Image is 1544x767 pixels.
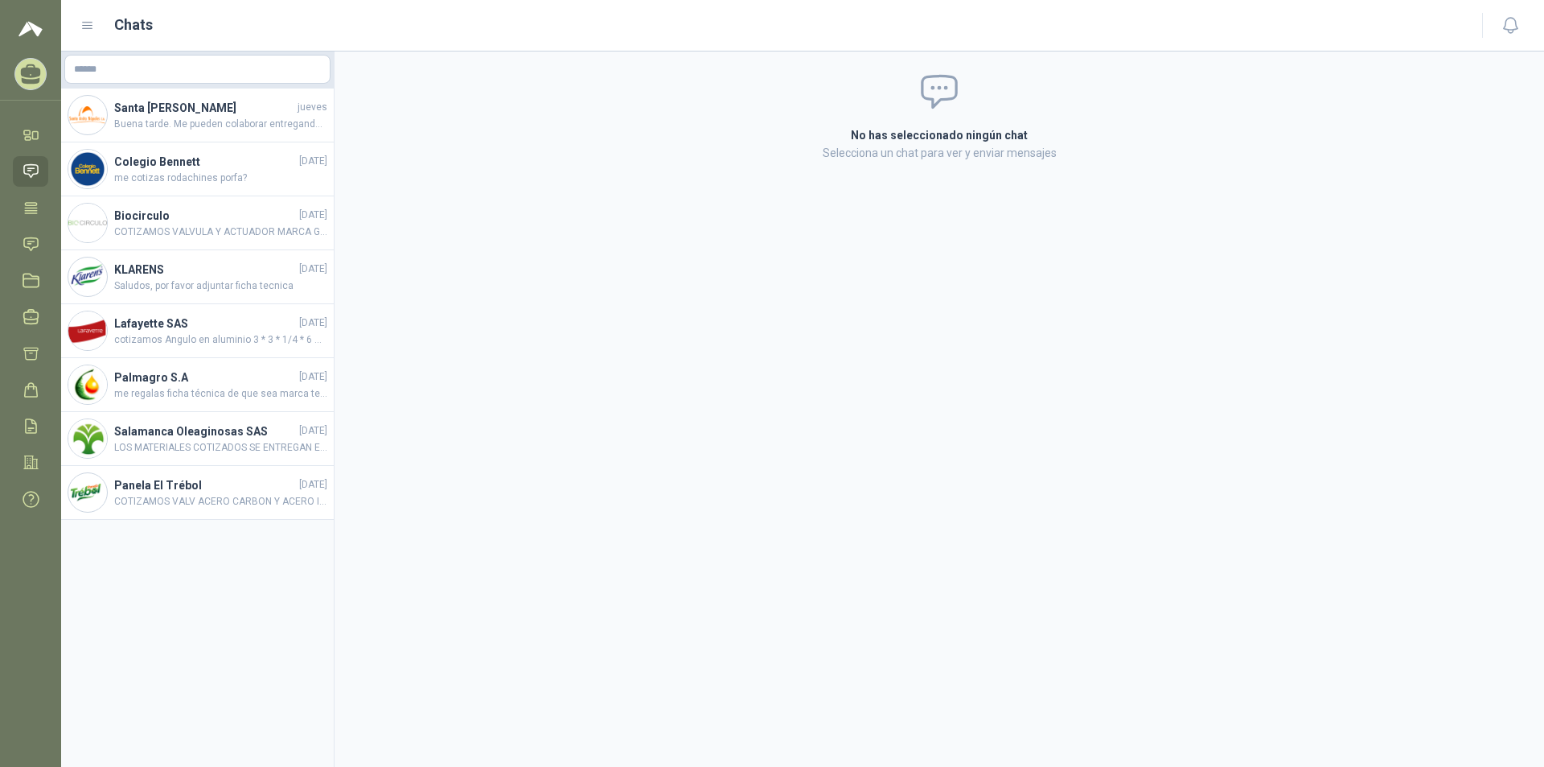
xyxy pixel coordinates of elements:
img: Company Logo [68,419,107,458]
h2: No has seleccionado ningún chat [659,126,1220,144]
span: cotizamos Angulo en aluminio 3 * 3 * 1/4 * 6 MTS en calibre 3/16" no hay gracias por la invitació... [114,332,327,348]
img: Company Logo [68,150,107,188]
a: Company LogoLafayette SAS[DATE]cotizamos Angulo en aluminio 3 * 3 * 1/4 * 6 MTS en calibre 3/16" ... [61,304,334,358]
span: [DATE] [299,315,327,331]
span: COTIZAMOS VALV ACERO CARBON Y ACERO INOX ASUMIMOS LOS TRANSPORTES [114,494,327,509]
a: Company LogoSalamanca Oleaginosas SAS[DATE]LOS MATERIALES COTIZADOS SE ENTREGAN EN SUS INSTALACIO... [61,412,334,466]
h4: Panela El Trébol [114,476,296,494]
span: [DATE] [299,208,327,223]
h4: Santa [PERSON_NAME] [114,99,294,117]
h4: Palmagro S.A [114,369,296,386]
span: [DATE] [299,369,327,385]
span: [DATE] [299,477,327,493]
span: Saludos, por favor adjuntar ficha tecnica [114,278,327,294]
span: [DATE] [299,154,327,169]
span: COTIZAMOS VALVULA Y ACTUADOR MARCA GENEBRE DE ORIGEN [DEMOGRAPHIC_DATA] [114,225,327,240]
h4: KLARENS [114,261,296,278]
img: Company Logo [68,365,107,404]
h1: Chats [114,14,153,36]
span: [DATE] [299,423,327,439]
img: Logo peakr [18,19,43,39]
a: Company LogoColegio Bennett[DATE]me cotizas rodachines porfa? [61,142,334,196]
a: Company LogoBiocirculo[DATE]COTIZAMOS VALVULA Y ACTUADOR MARCA GENEBRE DE ORIGEN [DEMOGRAPHIC_DATA] [61,196,334,250]
span: me cotizas rodachines porfa? [114,171,327,186]
img: Company Logo [68,311,107,350]
a: Company LogoKLARENS[DATE]Saludos, por favor adjuntar ficha tecnica [61,250,334,304]
h4: Colegio Bennett [114,153,296,171]
img: Company Logo [68,258,107,296]
img: Company Logo [68,96,107,134]
span: LOS MATERIALES COTIZADOS SE ENTREGAN EN SUS INSTALACIONES SEGUN DIRECCION POR CUENTA DE EL PROVEEDOR [114,440,327,456]
span: jueves [298,100,327,115]
h4: Salamanca Oleaginosas SAS [114,423,296,440]
span: me regalas ficha técnica de que sea marca tesicol [114,386,327,402]
a: Company LogoPalmagro S.A[DATE]me regalas ficha técnica de que sea marca tesicol [61,358,334,412]
p: Selecciona un chat para ver y enviar mensajes [659,144,1220,162]
a: Company LogoPanela El Trébol[DATE]COTIZAMOS VALV ACERO CARBON Y ACERO INOX ASUMIMOS LOS TRANSPORTES [61,466,334,520]
span: [DATE] [299,262,327,277]
h4: Lafayette SAS [114,315,296,332]
img: Company Logo [68,473,107,512]
span: Buena tarde. Me pueden colaborar entregando esta orden de compra en Zanjón hondo, con remisión. F... [114,117,327,132]
h4: Biocirculo [114,207,296,225]
a: Company LogoSanta [PERSON_NAME]juevesBuena tarde. Me pueden colaborar entregando esta orden de co... [61,89,334,142]
img: Company Logo [68,204,107,242]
